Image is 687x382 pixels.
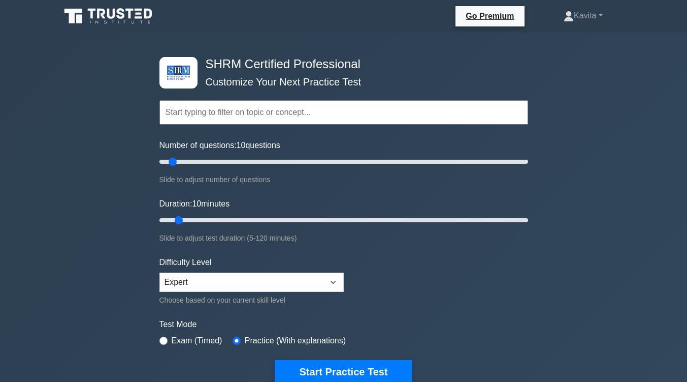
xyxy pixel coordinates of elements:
[539,6,627,26] a: Kavita
[237,141,246,150] span: 10
[159,232,528,244] div: Slide to adjust test duration (5-120 minutes)
[192,199,201,208] span: 10
[159,139,280,152] label: Number of questions: questions
[159,294,344,306] div: Choose based on your current skill level
[159,318,528,331] label: Test Mode
[159,100,528,125] input: Start typing to filter on topic or concept...
[159,198,230,210] label: Duration: minutes
[245,335,346,347] label: Practice (With explanations)
[159,173,528,186] div: Slide to adjust number of questions
[460,10,520,22] a: Go Premium
[172,335,222,347] label: Exam (Timed)
[159,256,212,269] label: Difficulty Level
[202,57,478,72] h4: SHRM Certified Professional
